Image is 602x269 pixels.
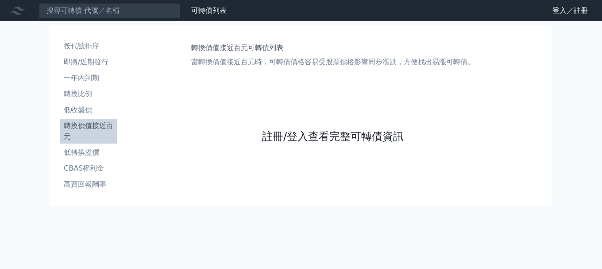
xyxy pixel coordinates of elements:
[60,41,117,51] li: 按代號排序
[191,6,227,15] a: 可轉債列表
[60,89,117,99] li: 轉換比例
[262,129,404,144] a: 註冊/登入查看完整可轉債資訊
[60,179,117,190] li: 高賣回報酬率
[60,57,117,67] li: 即將/近期發行
[60,161,117,175] a: CBAS權利金
[60,119,117,144] a: 轉換價值接近百元
[60,147,117,158] li: 低轉換溢價
[545,4,595,18] a: 登入／註冊
[60,103,117,117] a: 低收盤價
[60,55,117,69] a: 即將/近期發行
[60,87,117,101] a: 轉換比例
[60,71,117,85] a: 一年內到期
[60,121,117,142] li: 轉換價值接近百元
[60,105,117,115] li: 低收盤價
[191,43,475,53] h1: 轉換價值接近百元可轉債列表
[60,73,117,83] li: 一年內到期
[191,57,475,67] p: 當轉換價值接近百元時，可轉債價格容易受股票價格影響同步漲跌，方便找出易漲可轉債。
[60,145,117,160] a: 低轉換溢價
[60,39,117,53] a: 按代號排序
[60,177,117,191] a: 高賣回報酬率
[60,163,117,174] li: CBAS權利金
[39,3,181,18] input: 搜尋可轉債 代號／名稱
